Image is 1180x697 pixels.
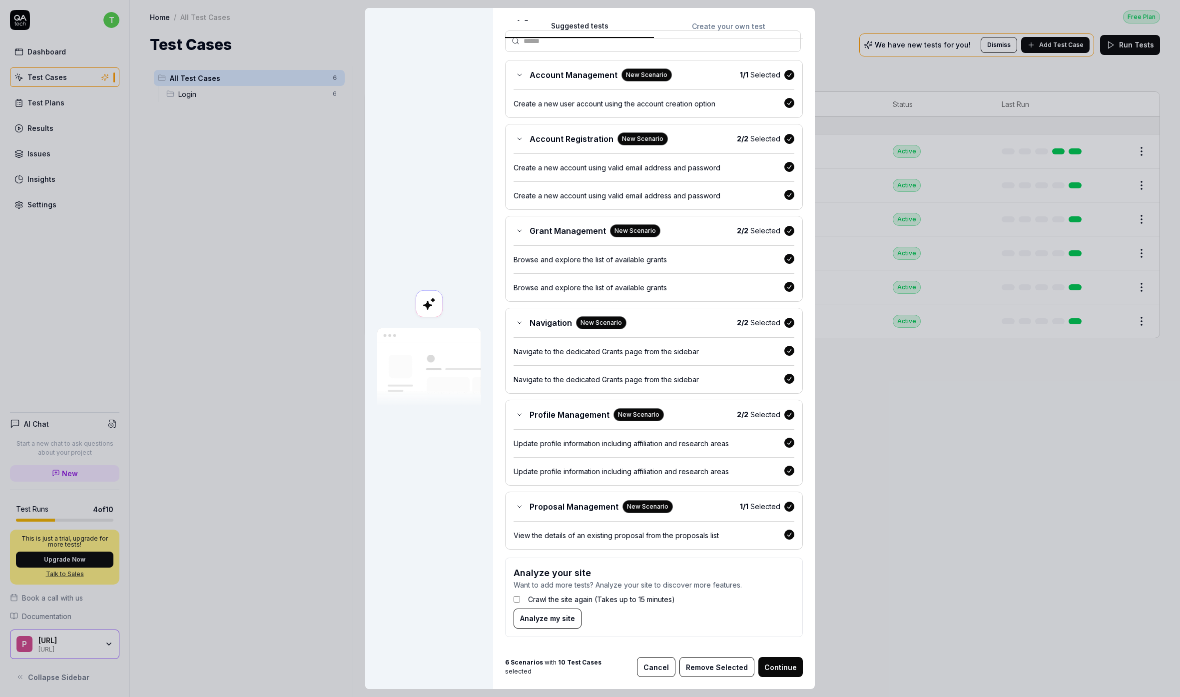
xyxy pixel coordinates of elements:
[622,500,673,513] div: New Scenario
[530,69,617,81] span: Account Management
[514,530,784,541] div: View the details of an existing proposal from the proposals list
[514,282,784,293] div: Browse and explore the list of available grants
[740,502,748,511] b: 1 / 1
[530,133,613,145] span: Account Registration
[610,224,660,237] div: New Scenario
[514,438,784,449] div: Update profile information including affiliation and research areas
[514,580,794,590] p: Want to add more tests? Analyze your site to discover more features.
[617,132,668,145] div: New Scenario
[505,659,543,666] b: 6 Scenarios
[514,254,784,265] div: Browse and explore the list of available grants
[576,316,626,329] div: New Scenario
[737,134,748,143] b: 2 / 2
[514,98,784,109] div: Create a new user account using the account creation option
[505,20,654,38] button: Suggested tests
[514,466,784,477] div: Update profile information including affiliation and research areas
[740,501,780,512] span: Selected
[528,594,675,605] label: Crawl the site again (Takes up to 15 minutes)
[530,225,606,237] span: Grant Management
[613,408,664,421] div: New Scenario
[737,226,748,235] b: 2 / 2
[737,409,780,420] span: Selected
[377,328,481,407] img: Our AI scans your site and suggests things to test
[654,20,803,38] button: Create your own test
[514,374,784,385] div: Navigate to the dedicated Grants page from the sidebar
[740,70,748,79] b: 1 / 1
[530,409,609,421] span: Profile Management
[514,346,784,357] div: Navigate to the dedicated Grants page from the sidebar
[679,657,754,677] button: Remove Selected
[530,317,572,329] span: Navigation
[505,658,629,676] span: with selected
[637,657,675,677] button: Cancel
[621,68,672,81] div: New Scenario
[740,69,780,80] span: Selected
[737,318,748,327] b: 2 / 2
[737,133,780,144] span: Selected
[520,613,575,624] span: Analyze my site
[514,609,582,629] button: Analyze my site
[737,410,748,419] b: 2 / 2
[758,657,803,677] button: Continue
[530,501,618,513] span: Proposal Management
[514,190,784,201] div: Create a new account using valid email address and password
[558,659,601,666] b: 10 Test Cases
[514,162,784,173] div: Create a new account using valid email address and password
[737,225,780,236] span: Selected
[514,566,794,580] h3: Analyze your site
[737,317,780,328] span: Selected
